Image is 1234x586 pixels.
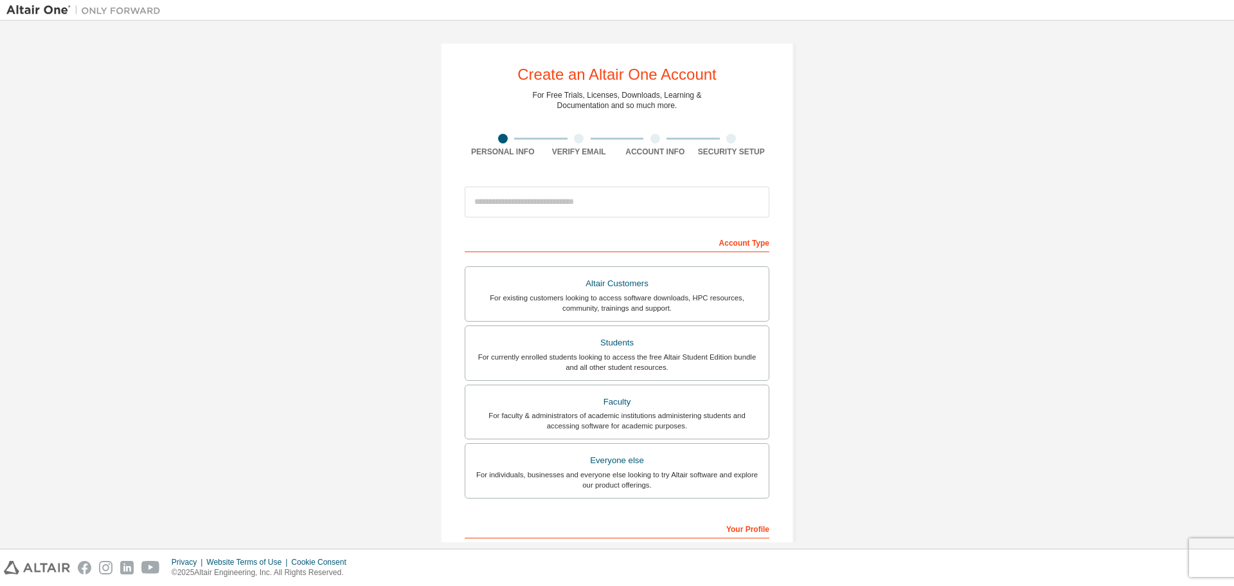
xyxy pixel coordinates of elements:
img: youtube.svg [141,561,160,574]
div: For individuals, businesses and everyone else looking to try Altair software and explore our prod... [473,470,761,490]
div: Altair Customers [473,275,761,293]
img: altair_logo.svg [4,561,70,574]
div: For faculty & administrators of academic institutions administering students and accessing softwa... [473,410,761,431]
img: instagram.svg [99,561,112,574]
div: Faculty [473,393,761,411]
p: © 2025 Altair Engineering, Inc. All Rights Reserved. [172,567,354,578]
div: Your Profile [465,518,769,538]
div: Account Type [465,232,769,252]
div: Everyone else [473,452,761,470]
div: Students [473,334,761,352]
div: For existing customers looking to access software downloads, HPC resources, community, trainings ... [473,293,761,313]
div: Verify Email [541,147,618,157]
div: For currently enrolled students looking to access the free Altair Student Edition bundle and all ... [473,352,761,372]
div: Create an Altair One Account [517,67,717,82]
div: Security Setup [693,147,770,157]
div: Cookie Consent [291,557,353,567]
img: linkedin.svg [120,561,134,574]
div: Website Terms of Use [206,557,291,567]
img: facebook.svg [78,561,91,574]
div: Privacy [172,557,206,567]
img: Altair One [6,4,167,17]
div: For Free Trials, Licenses, Downloads, Learning & Documentation and so much more. [533,90,702,111]
div: Account Info [617,147,693,157]
div: Personal Info [465,147,541,157]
